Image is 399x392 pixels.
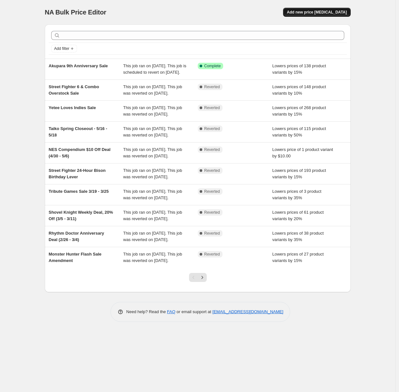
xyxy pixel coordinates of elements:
[213,309,283,314] a: [EMAIL_ADDRESS][DOMAIN_NAME]
[272,168,326,179] span: Lowers prices of 193 product variants by 15%
[204,231,220,236] span: Reverted
[204,189,220,194] span: Reverted
[49,84,99,96] span: Street Fighter 6 & Combo Overstock Sale
[167,309,176,314] a: FAQ
[123,168,182,179] span: This job ran on [DATE]. This job was reverted on [DATE].
[49,168,106,179] span: Street Fighter 24-Hour Bison Birthday Lever
[49,105,96,110] span: Yetee Loves Indies Sale
[176,309,213,314] span: or email support at
[272,147,333,158] span: Lowers price of 1 product variant by $10.00
[123,189,182,200] span: This job ran on [DATE]. This job was reverted on [DATE].
[204,210,220,215] span: Reverted
[45,9,106,16] span: NA Bulk Price Editor
[204,252,220,257] span: Reverted
[49,147,110,158] span: NES Compendium $10 Off Deal (4/30 - 5/6)
[49,189,109,194] span: Tribute Games Sale 3/19 - 3/25
[123,147,182,158] span: This job ran on [DATE]. This job was reverted on [DATE].
[126,309,167,314] span: Need help? Read the
[272,105,326,117] span: Lowers prices of 268 product variants by 15%
[272,63,326,75] span: Lowers prices of 138 product variants by 15%
[204,126,220,131] span: Reverted
[49,63,108,68] span: Akupara 9th Anniversary Sale
[272,189,321,200] span: Lowers prices of 3 product variants by 35%
[204,63,221,69] span: Complete
[54,46,69,51] span: Add filter
[189,273,207,282] nav: Pagination
[49,252,101,263] span: Monster Hunter Flash Sale Amendment
[123,126,182,137] span: This job ran on [DATE]. This job was reverted on [DATE].
[272,231,324,242] span: Lowers prices of 38 product variants by 35%
[283,8,351,17] button: Add new price [MEDICAL_DATA]
[204,147,220,152] span: Reverted
[49,231,104,242] span: Rhythm Doctor Anniversary Deal (2/26 - 3/4)
[49,210,113,221] span: Shovel Knight Weekly Deal, 20% Off (3/5 - 3/11)
[123,63,186,75] span: This job ran on [DATE]. This job is scheduled to revert on [DATE].
[272,84,326,96] span: Lowers prices of 148 product variants by 10%
[204,105,220,110] span: Reverted
[123,231,182,242] span: This job ran on [DATE]. This job was reverted on [DATE].
[272,210,324,221] span: Lowers prices of 61 product variants by 20%
[204,84,220,89] span: Reverted
[287,10,347,15] span: Add new price [MEDICAL_DATA]
[272,252,324,263] span: Lowers prices of 27 product variants by 15%
[123,252,182,263] span: This job ran on [DATE]. This job was reverted on [DATE].
[123,84,182,96] span: This job ran on [DATE]. This job was reverted on [DATE].
[123,210,182,221] span: This job ran on [DATE]. This job was reverted on [DATE].
[204,168,220,173] span: Reverted
[272,126,326,137] span: Lowers prices of 115 product variants by 50%
[123,105,182,117] span: This job ran on [DATE]. This job was reverted on [DATE].
[198,273,207,282] button: Next
[51,45,77,52] button: Add filter
[49,126,107,137] span: Taiko Spring Closeout - 5/16 - 5/18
